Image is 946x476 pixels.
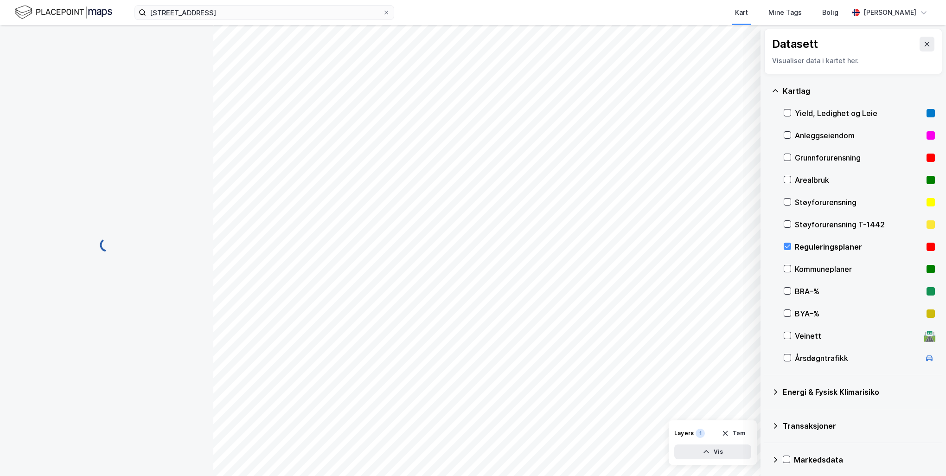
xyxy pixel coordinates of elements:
[795,174,923,186] div: Arealbruk
[795,286,923,297] div: BRA–%
[783,386,935,398] div: Energi & Fysisk Klimarisiko
[795,152,923,163] div: Grunnforurensning
[795,108,923,119] div: Yield, Ledighet og Leie
[863,7,916,18] div: [PERSON_NAME]
[768,7,802,18] div: Mine Tags
[923,330,936,342] div: 🛣️
[794,454,935,465] div: Markedsdata
[795,241,923,252] div: Reguleringsplaner
[735,7,748,18] div: Kart
[674,430,694,437] div: Layers
[900,431,946,476] div: Kontrollprogram for chat
[696,429,705,438] div: 1
[716,426,751,441] button: Tøm
[772,37,818,51] div: Datasett
[772,55,934,66] div: Visualiser data i kartet her.
[783,420,935,431] div: Transaksjoner
[146,6,383,19] input: Søk på adresse, matrikkel, gårdeiere, leietakere eller personer
[99,238,114,252] img: spinner.a6d8c91a73a9ac5275cf975e30b51cfb.svg
[15,4,112,20] img: logo.f888ab2527a4732fd821a326f86c7f29.svg
[674,444,751,459] button: Vis
[900,431,946,476] iframe: Chat Widget
[795,197,923,208] div: Støyforurensning
[783,85,935,96] div: Kartlag
[822,7,838,18] div: Bolig
[795,330,920,341] div: Veinett
[795,219,923,230] div: Støyforurensning T-1442
[795,264,923,275] div: Kommuneplaner
[795,308,923,319] div: BYA–%
[795,130,923,141] div: Anleggseiendom
[795,353,920,364] div: Årsdøgntrafikk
